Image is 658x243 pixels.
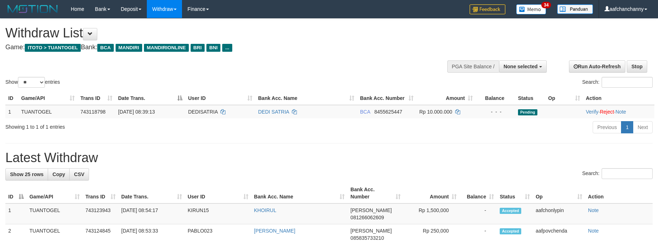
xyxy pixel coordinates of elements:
th: Status: activate to sort column ascending [497,183,533,203]
td: aafchonlypin [533,203,585,224]
th: Trans ID: activate to sort column ascending [83,183,118,203]
span: None selected [504,64,538,69]
th: Amount: activate to sort column ascending [416,92,476,105]
span: 34 [541,2,551,8]
td: 1 [5,203,27,224]
img: panduan.png [557,4,593,14]
td: - [459,203,497,224]
span: BNI [206,44,220,52]
td: TUANTOGEL [18,105,78,118]
a: Note [588,207,599,213]
div: Showing 1 to 1 of 1 entries [5,120,269,130]
span: CSV [74,171,84,177]
input: Search: [602,168,653,179]
th: Op: activate to sort column ascending [533,183,585,203]
th: Game/API: activate to sort column ascending [27,183,83,203]
th: Balance: activate to sort column ascending [459,183,497,203]
label: Search: [582,168,653,179]
a: Note [588,228,599,234]
th: ID: activate to sort column descending [5,183,27,203]
a: Copy [48,168,70,180]
td: KIRUN15 [185,203,251,224]
input: Search: [602,77,653,88]
span: [PERSON_NAME] [350,207,392,213]
a: Stop [627,60,647,73]
th: ID [5,92,18,105]
th: Action [583,92,654,105]
td: 1 [5,105,18,118]
a: Previous [593,121,621,133]
label: Show entries [5,77,60,88]
td: Rp 1,500,000 [403,203,459,224]
span: ... [222,44,232,52]
span: ITOTO > TUANTOGEL [25,44,81,52]
th: Bank Acc. Number: activate to sort column ascending [357,92,416,105]
a: KHOIRUL [254,207,276,213]
th: Trans ID: activate to sort column ascending [78,92,115,105]
a: Show 25 rows [5,168,48,180]
button: None selected [499,60,547,73]
a: 1 [621,121,633,133]
th: Amount: activate to sort column ascending [403,183,459,203]
th: Action [585,183,653,203]
a: Note [615,109,626,115]
h4: Game: Bank: [5,44,431,51]
span: Copy 085835733210 to clipboard [350,235,384,241]
span: BRI [191,44,205,52]
th: Balance [476,92,515,105]
a: Verify [586,109,598,115]
span: Copy 081266062609 to clipboard [350,215,384,220]
img: Feedback.jpg [470,4,505,14]
span: Pending [518,109,537,115]
span: Copy 8455625447 to clipboard [374,109,402,115]
th: Game/API: activate to sort column ascending [18,92,78,105]
th: Bank Acc. Number: activate to sort column ascending [347,183,403,203]
span: [DATE] 08:39:13 [118,109,155,115]
th: User ID: activate to sort column ascending [185,92,255,105]
span: BCA [97,44,113,52]
span: 743118798 [80,109,106,115]
div: - - - [479,108,512,115]
span: DEDISATRIA [188,109,218,115]
th: Date Trans.: activate to sort column descending [115,92,185,105]
label: Search: [582,77,653,88]
a: [PERSON_NAME] [254,228,295,234]
a: CSV [69,168,89,180]
a: Reject [600,109,614,115]
span: Accepted [500,228,521,234]
a: Next [633,121,653,133]
span: Show 25 rows [10,171,43,177]
img: Button%20Memo.svg [516,4,546,14]
span: Copy [52,171,65,177]
div: PGA Site Balance / [447,60,499,73]
span: Rp 10.000.000 [419,109,452,115]
span: MANDIRI [116,44,142,52]
h1: Withdraw List [5,26,431,40]
th: User ID: activate to sort column ascending [185,183,251,203]
th: Date Trans.: activate to sort column ascending [118,183,185,203]
a: DEDI SATRIA [258,109,289,115]
span: MANDIRIONLINE [144,44,189,52]
select: Showentries [18,77,45,88]
td: [DATE] 08:54:17 [118,203,185,224]
a: Run Auto-Refresh [569,60,625,73]
td: 743123943 [83,203,118,224]
th: Bank Acc. Name: activate to sort column ascending [255,92,357,105]
img: MOTION_logo.png [5,4,60,14]
th: Op: activate to sort column ascending [545,92,583,105]
td: TUANTOGEL [27,203,83,224]
span: BCA [360,109,370,115]
h1: Latest Withdraw [5,151,653,165]
th: Status [515,92,545,105]
span: Accepted [500,208,521,214]
span: [PERSON_NAME] [350,228,392,234]
td: · · [583,105,654,118]
th: Bank Acc. Name: activate to sort column ascending [251,183,348,203]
